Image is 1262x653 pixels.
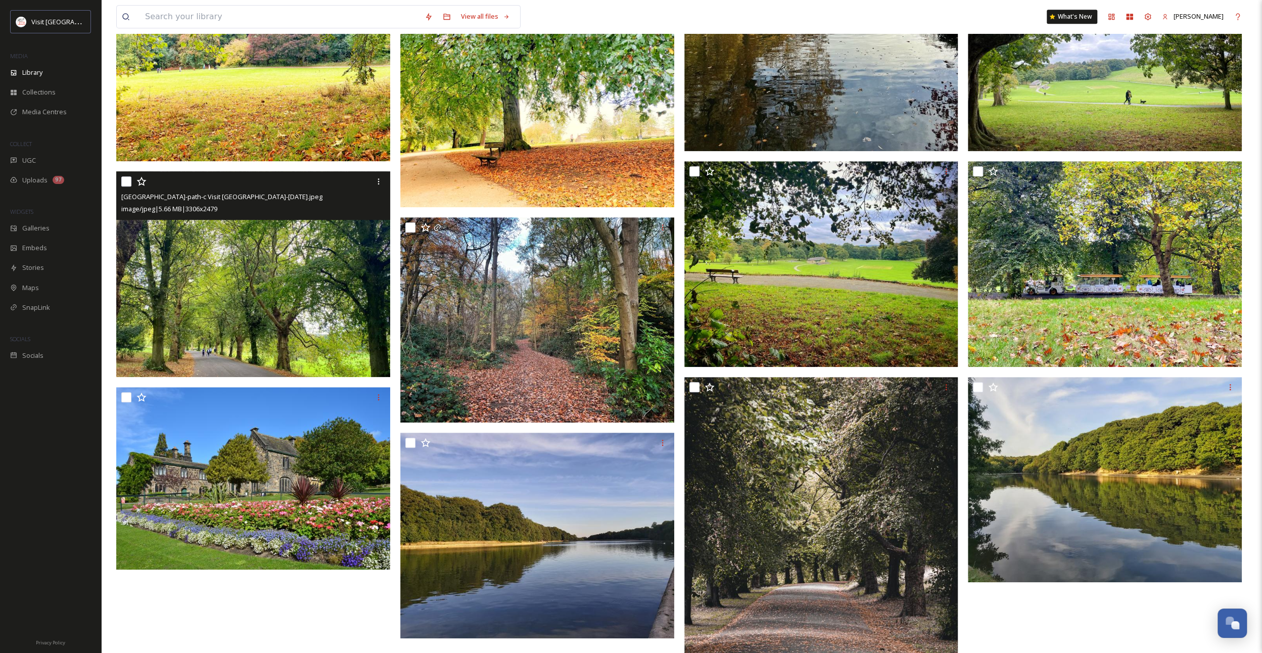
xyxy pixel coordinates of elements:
[22,351,43,360] span: Socials
[968,161,1242,367] img: Roundhay Park-train-c Visit Leeds-Nov24.jpeg
[22,87,56,97] span: Collections
[10,208,33,215] span: WIDGETS
[10,52,28,60] span: MEDIA
[456,7,515,26] a: View all files
[36,636,65,648] a: Privacy Policy
[116,171,390,377] img: Roundhay Park-path-c Visit Leeds-Nov24.jpeg
[116,387,390,570] img: Kirkstal Abbey–Abbey House museum in Summer-LCC.jpeg
[121,192,322,201] span: [GEOGRAPHIC_DATA]-path-c Visit [GEOGRAPHIC_DATA]-[DATE].jpeg
[22,303,50,312] span: SnapLink
[22,263,44,272] span: Stories
[140,6,419,28] input: Search your library
[22,223,50,233] span: Galleries
[36,639,65,646] span: Privacy Policy
[10,335,30,343] span: SOCIALS
[1047,10,1097,24] a: What's New
[22,283,39,293] span: Maps
[16,17,26,27] img: download%20(3).png
[1218,609,1247,638] button: Open Chat
[684,161,958,367] img: Roundhay Park-bench-c Visit Leeds-Nov24.jpeg
[22,68,42,77] span: Library
[22,156,36,165] span: UGC
[1174,12,1224,21] span: [PERSON_NAME]
[22,107,67,117] span: Media Centres
[400,2,674,207] img: Roundhay Park-Autumn leaves-c Visit Leeds-Nov24.jpeg
[10,140,32,148] span: COLLECT
[400,217,674,423] img: Temple Newsam-Woodlands-c Visit Leeds-Nov24.jpeg
[121,204,217,213] span: image/jpeg | 5.66 MB | 3306 x 2479
[22,175,48,185] span: Uploads
[31,17,110,26] span: Visit [GEOGRAPHIC_DATA]
[53,176,64,184] div: 97
[1157,7,1229,26] a: [PERSON_NAME]
[22,243,47,253] span: Embeds
[400,433,674,638] img: Roundhay Park-Summer Lake-cLCC-2024.jpg
[968,377,1242,583] img: Roundhay Park-Summer Lake-Green Trees-LCC-2024.jpg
